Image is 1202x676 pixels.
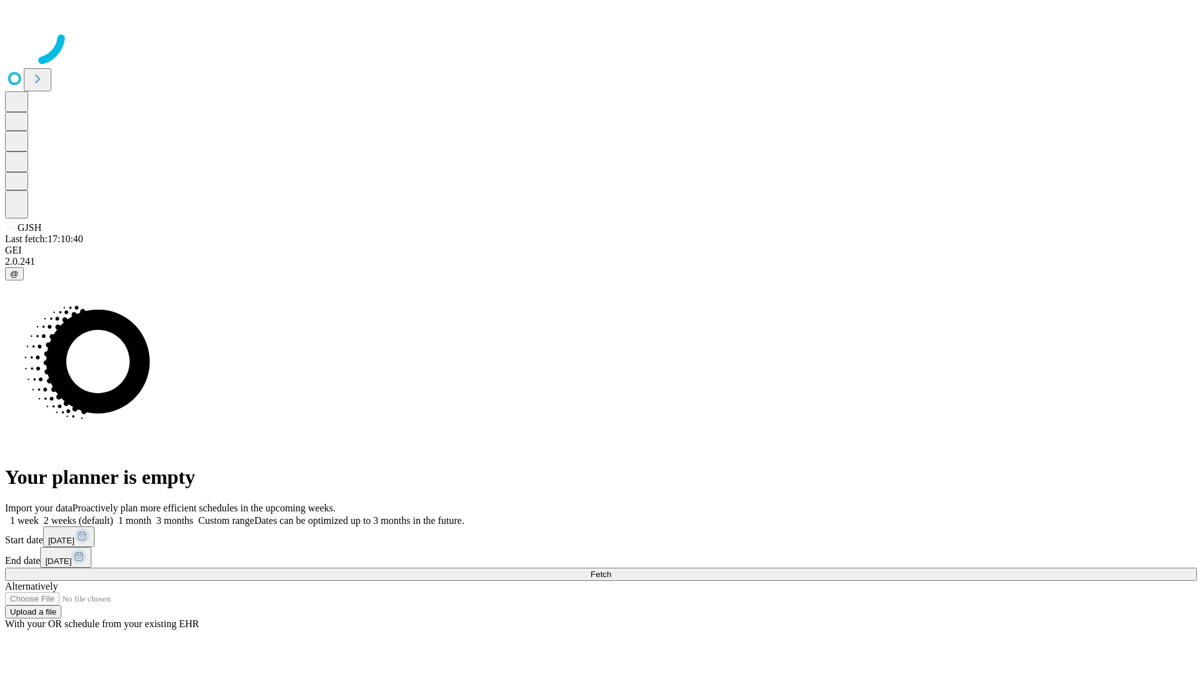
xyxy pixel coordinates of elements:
[10,269,19,279] span: @
[5,526,1197,547] div: Start date
[45,556,71,566] span: [DATE]
[590,570,611,579] span: Fetch
[73,503,336,513] span: Proactively plan more efficient schedules in the upcoming weeks.
[5,547,1197,568] div: End date
[5,605,61,618] button: Upload a file
[48,536,74,545] span: [DATE]
[18,222,41,233] span: GJSH
[5,581,58,591] span: Alternatively
[118,515,152,526] span: 1 month
[5,245,1197,256] div: GEI
[5,503,73,513] span: Import your data
[5,466,1197,489] h1: Your planner is empty
[44,515,113,526] span: 2 weeks (default)
[5,568,1197,581] button: Fetch
[157,515,193,526] span: 3 months
[5,256,1197,267] div: 2.0.241
[5,267,24,280] button: @
[10,515,39,526] span: 1 week
[254,515,464,526] span: Dates can be optimized up to 3 months in the future.
[40,547,91,568] button: [DATE]
[5,618,199,629] span: With your OR schedule from your existing EHR
[198,515,254,526] span: Custom range
[43,526,95,547] button: [DATE]
[5,233,83,244] span: Last fetch: 17:10:40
